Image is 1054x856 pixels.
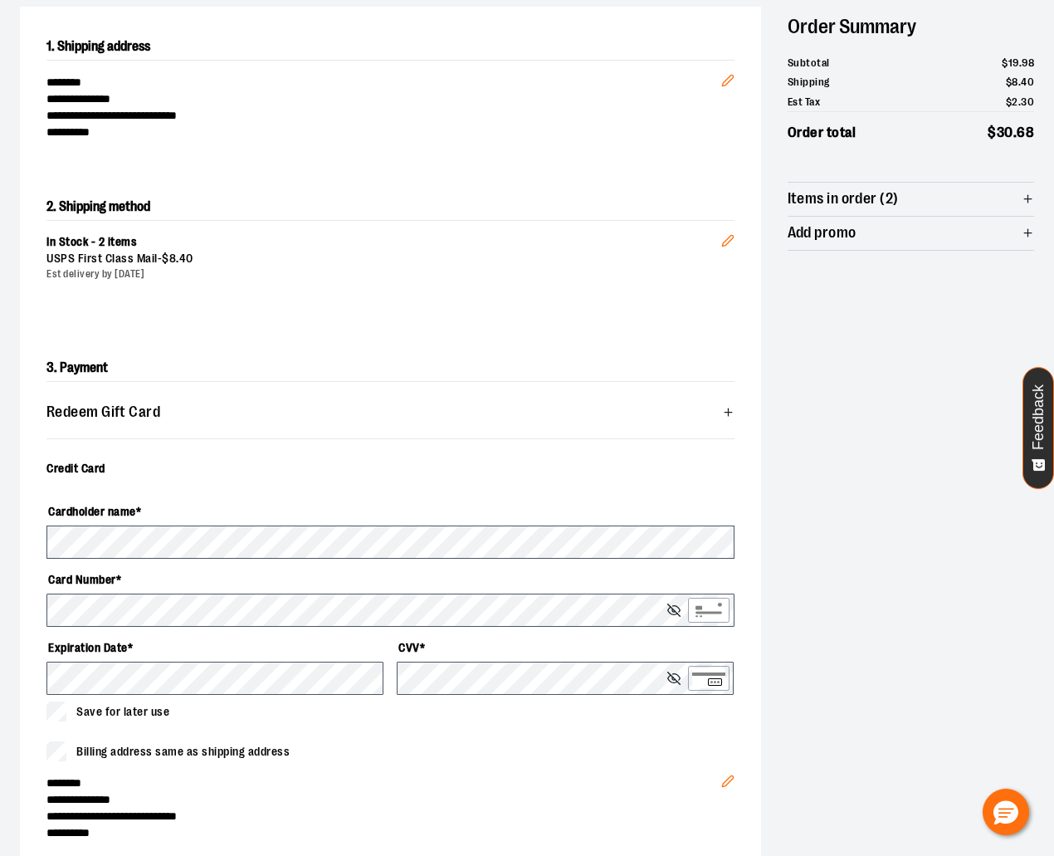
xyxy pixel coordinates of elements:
[788,7,1035,46] h2: Order Summary
[788,183,1035,216] button: Items in order (2)
[76,703,169,721] span: Save for later use
[788,122,856,144] span: Order total
[397,633,734,662] label: CVV *
[1008,56,1019,69] span: 19
[1022,367,1054,489] button: Feedback - Show survey
[1002,56,1008,69] span: $
[788,55,830,71] span: Subtotal
[46,355,734,382] h2: 3. Payment
[176,252,179,265] span: .
[708,748,748,806] button: Edit
[708,208,748,266] button: Edit
[1019,56,1022,69] span: .
[46,497,734,526] label: Cardholder name *
[1018,76,1022,88] span: .
[1013,125,1017,140] span: .
[788,225,856,241] span: Add promo
[788,191,899,207] span: Items in order (2)
[1021,76,1034,88] span: 40
[1006,76,1013,88] span: $
[1021,95,1034,108] span: 30
[983,789,1029,835] button: Hello, have a question? Let’s chat.
[1017,125,1034,140] span: 68
[46,741,66,761] input: Billing address same as shipping address
[46,193,734,220] h2: 2. Shipping method
[46,462,105,475] span: Credit Card
[1012,76,1018,88] span: 8
[46,234,721,251] div: In Stock - 2 items
[46,702,66,721] input: Save for later use
[46,267,721,281] div: Est delivery by [DATE]
[162,252,169,265] span: $
[788,217,1035,250] button: Add promo
[46,395,734,428] button: Redeem Gift Card
[46,633,383,662] label: Expiration Date *
[46,251,721,267] div: USPS First Class Mail -
[997,125,1013,140] span: 30
[1006,95,1013,108] span: $
[46,33,734,61] h2: 1. Shipping address
[788,94,821,110] span: Est Tax
[169,252,177,265] span: 8
[1018,95,1022,108] span: .
[46,404,160,420] span: Redeem Gift Card
[988,125,997,140] span: $
[179,252,193,265] span: 40
[1022,56,1034,69] span: 98
[76,743,290,761] span: Billing address same as shipping address
[46,565,734,594] label: Card Number *
[1012,95,1018,108] span: 2
[1031,384,1047,450] span: Feedback
[788,74,830,90] span: Shipping
[708,47,748,105] button: Edit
